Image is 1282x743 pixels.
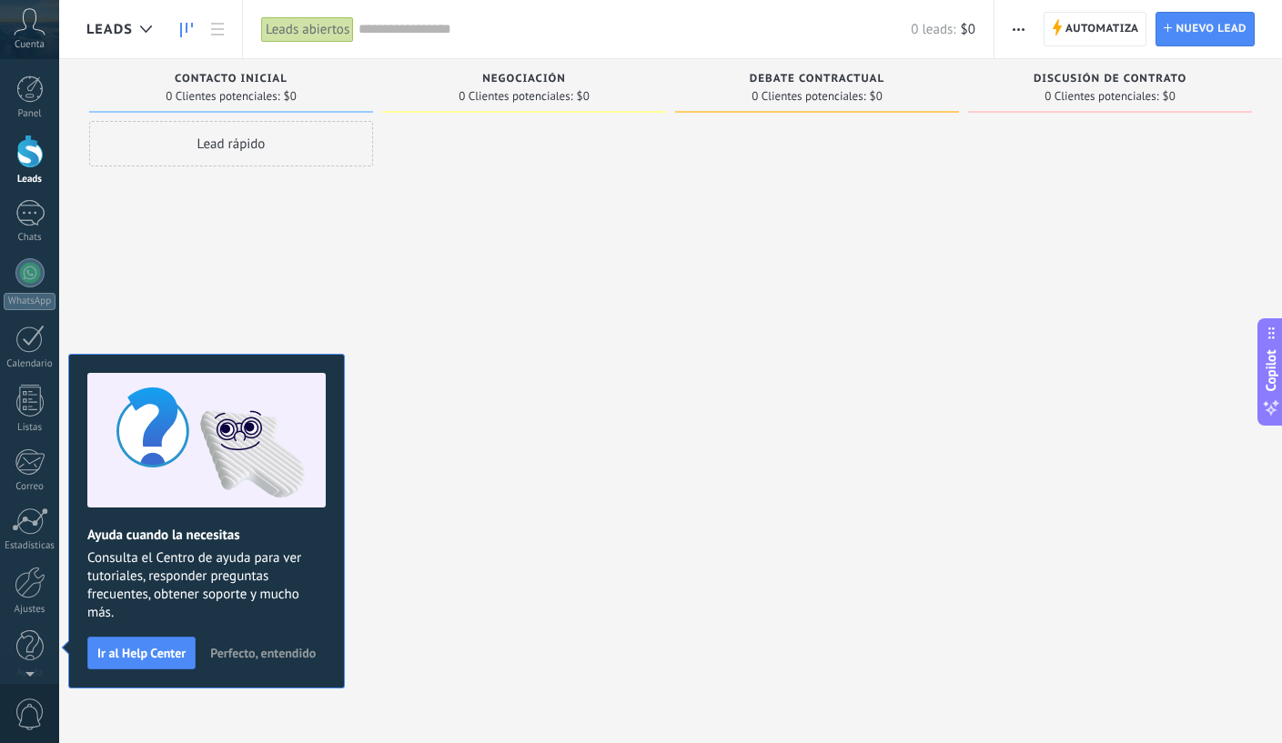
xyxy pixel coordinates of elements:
[4,422,56,434] div: Listas
[4,174,56,186] div: Leads
[1065,13,1139,45] span: Automatiza
[87,637,196,669] button: Ir al Help Center
[87,527,326,544] h2: Ayuda cuando la necesitas
[1045,91,1158,102] span: 0 Clientes potenciales:
[86,21,133,38] span: Leads
[961,21,975,38] span: $0
[684,73,950,88] div: Debate contractual
[1176,13,1247,45] span: Nuevo lead
[977,73,1243,88] div: Discusión de contrato
[1262,349,1280,391] span: Copilot
[97,647,186,659] span: Ir al Help Center
[171,12,202,47] a: Leads
[1163,91,1176,102] span: $0
[577,91,590,102] span: $0
[87,549,326,622] span: Consulta el Centro de ayuda para ver tutoriales, responder preguntas frecuentes, obtener soporte ...
[15,39,45,51] span: Cuenta
[4,293,56,310] div: WhatsApp
[391,73,657,88] div: Negociación
[89,121,373,166] div: Lead rápido
[911,21,955,38] span: 0 leads:
[1044,12,1147,46] a: Automatiza
[4,108,56,120] div: Panel
[870,91,883,102] span: $0
[752,91,865,102] span: 0 Clientes potenciales:
[210,647,316,659] span: Perfecto, entendido
[4,540,56,552] div: Estadísticas
[202,639,324,667] button: Perfecto, entendido
[4,358,56,370] div: Calendario
[1034,73,1186,85] span: Discusión de contrato
[98,73,364,88] div: Contacto inicial
[4,604,56,616] div: Ajustes
[4,481,56,493] div: Correo
[166,91,279,102] span: 0 Clientes potenciales:
[4,232,56,244] div: Chats
[459,91,572,102] span: 0 Clientes potenciales:
[175,73,288,85] span: Contacto inicial
[1156,12,1255,46] a: Nuevo lead
[1005,12,1032,46] button: Más
[482,73,566,85] span: Negociación
[284,91,297,102] span: $0
[750,73,884,85] span: Debate contractual
[202,12,233,47] a: Lista
[261,16,354,43] div: Leads abiertos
